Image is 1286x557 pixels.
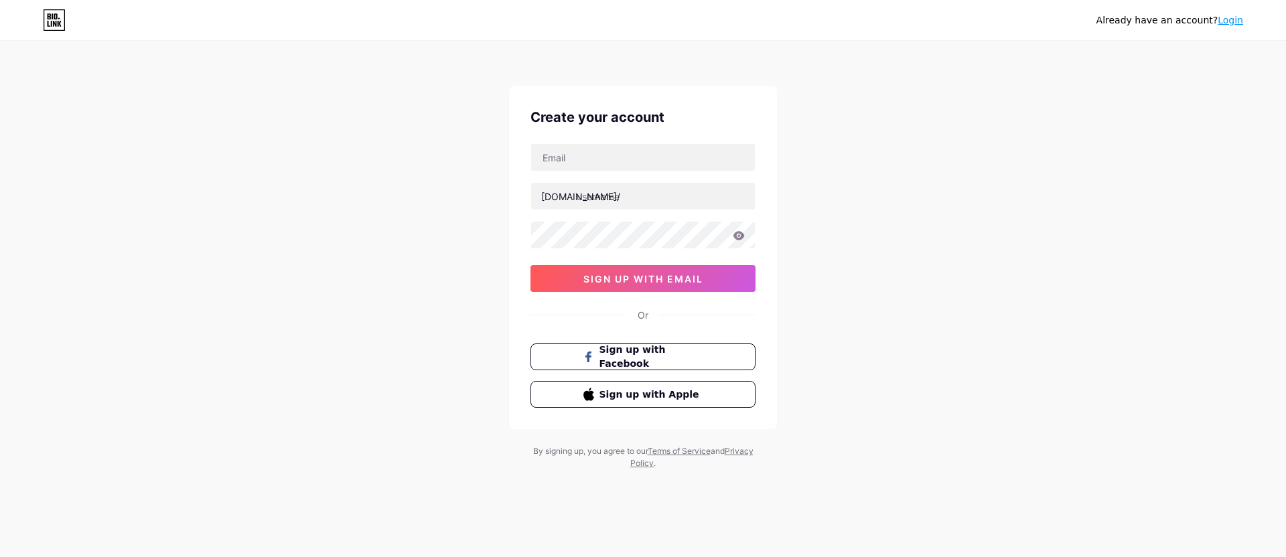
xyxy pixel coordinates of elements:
[530,381,756,408] button: Sign up with Apple
[583,273,703,285] span: sign up with email
[541,189,620,204] div: [DOMAIN_NAME]/
[530,265,756,292] button: sign up with email
[530,343,756,370] button: Sign up with Facebook
[648,446,711,456] a: Terms of Service
[529,445,757,469] div: By signing up, you agree to our and .
[599,388,703,402] span: Sign up with Apple
[530,107,756,127] div: Create your account
[638,308,648,322] div: Or
[1096,13,1243,27] div: Already have an account?
[531,144,755,171] input: Email
[1218,15,1243,25] a: Login
[531,183,755,210] input: username
[599,343,703,371] span: Sign up with Facebook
